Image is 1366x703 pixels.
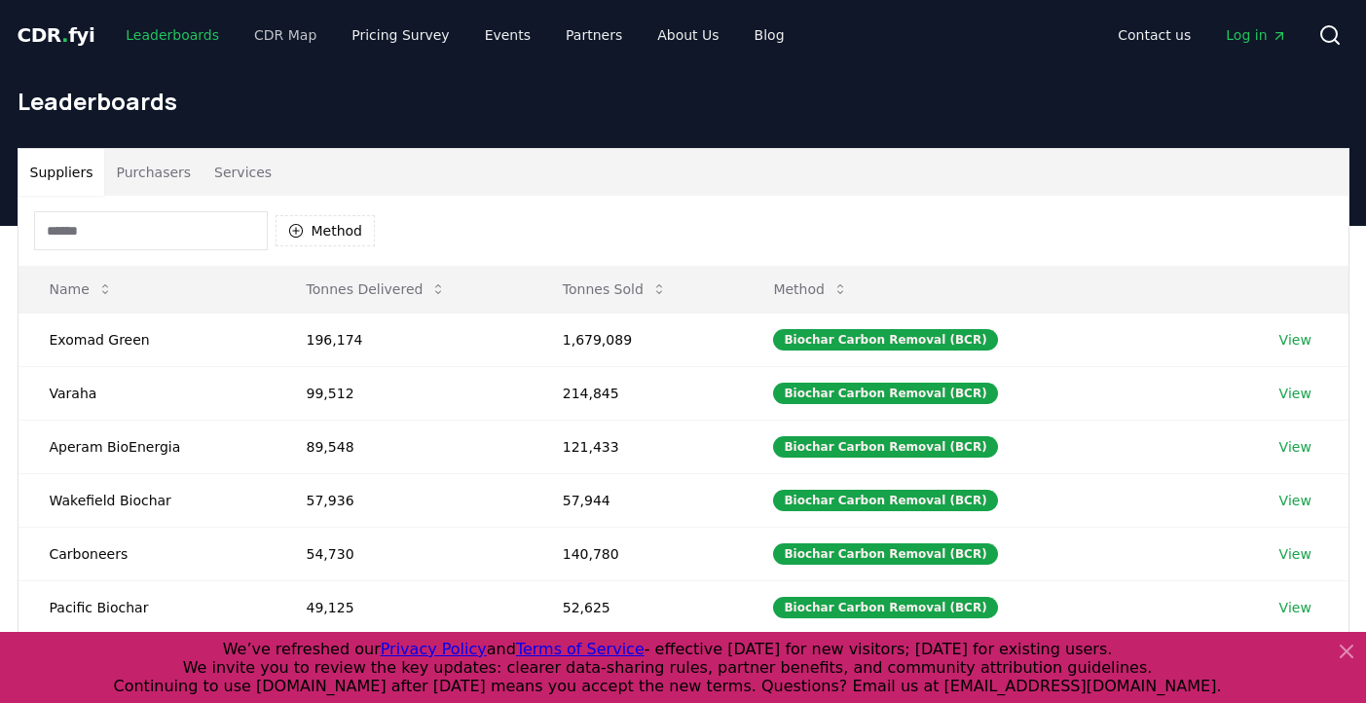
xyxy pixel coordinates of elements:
a: View [1279,491,1311,510]
button: Tonnes Sold [547,270,683,309]
a: View [1279,437,1311,457]
td: 140,780 [532,527,743,580]
button: Name [34,270,129,309]
td: Varaha [18,366,276,420]
nav: Main [1102,18,1302,53]
a: View [1279,330,1311,350]
td: 121,433 [532,420,743,473]
td: 57,944 [532,473,743,527]
td: 54,730 [276,527,532,580]
button: Tonnes Delivered [291,270,462,309]
button: Suppliers [18,149,105,196]
td: Carboneers [18,527,276,580]
a: Leaderboards [110,18,235,53]
span: . [61,23,68,47]
div: Biochar Carbon Removal (BCR) [773,436,997,458]
td: 99,512 [276,366,532,420]
td: Exomad Green [18,313,276,366]
a: Events [469,18,546,53]
a: Partners [550,18,638,53]
td: 49,125 [276,580,532,634]
td: 196,174 [276,313,532,366]
div: Biochar Carbon Removal (BCR) [773,329,997,351]
a: Blog [739,18,800,53]
a: CDR.fyi [18,21,95,49]
a: CDR Map [239,18,332,53]
td: 89,548 [276,420,532,473]
button: Method [276,215,376,246]
td: 52,625 [532,580,743,634]
button: Method [757,270,864,309]
a: Pricing Survey [336,18,464,53]
span: Log in [1226,25,1286,45]
td: 214,845 [532,366,743,420]
a: Log in [1210,18,1302,53]
td: 57,936 [276,473,532,527]
a: View [1279,544,1311,564]
button: Services [203,149,283,196]
a: View [1279,598,1311,617]
td: Wakefield Biochar [18,473,276,527]
a: About Us [642,18,734,53]
a: Contact us [1102,18,1206,53]
td: Aperam BioEnergia [18,420,276,473]
div: Biochar Carbon Removal (BCR) [773,490,997,511]
span: CDR fyi [18,23,95,47]
nav: Main [110,18,799,53]
td: Pacific Biochar [18,580,276,634]
div: Biochar Carbon Removal (BCR) [773,597,997,618]
h1: Leaderboards [18,86,1349,117]
td: 1,679,089 [532,313,743,366]
a: View [1279,384,1311,403]
div: Biochar Carbon Removal (BCR) [773,543,997,565]
div: Biochar Carbon Removal (BCR) [773,383,997,404]
button: Purchasers [104,149,203,196]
